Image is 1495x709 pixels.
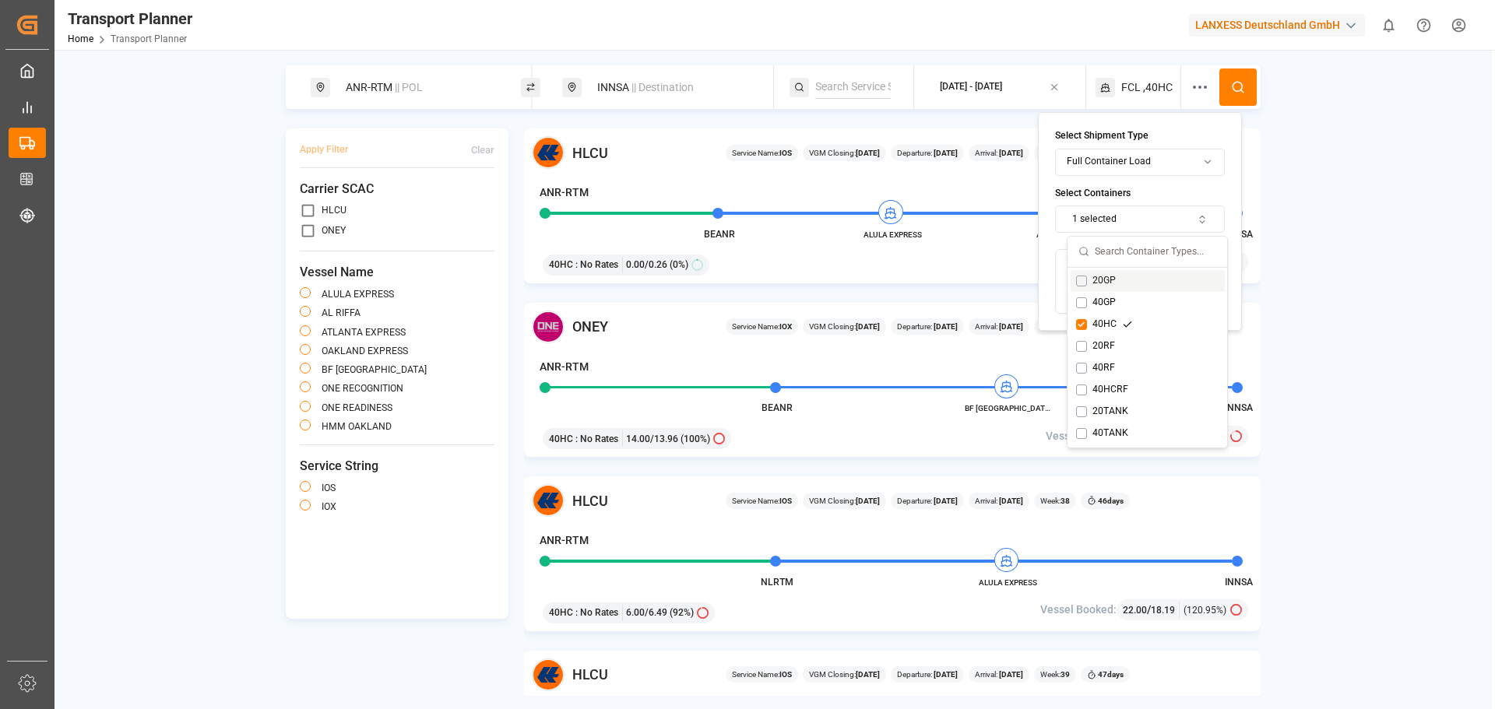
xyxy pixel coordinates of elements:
[809,147,880,159] span: VGM Closing:
[897,147,958,159] span: Departure:
[631,81,694,93] span: || Destination
[975,321,1023,332] span: Arrival:
[850,229,935,240] span: ALULA EXPRESS
[549,605,573,619] span: 40HC
[779,670,792,679] b: IOS
[1055,129,1225,143] h4: Select Shipment Type
[572,316,608,337] span: ONEY
[1095,237,1216,267] input: Search Container Types...
[932,149,958,157] b: [DATE]
[809,495,880,507] span: VGM Closing:
[732,495,792,507] span: Service Name:
[68,33,93,44] a: Home
[1076,361,1131,375] div: 40RF
[572,490,608,511] span: HLCU
[779,497,792,505] b: IOS
[897,669,958,680] span: Departure:
[897,321,958,332] span: Departure:
[588,73,756,102] div: INNSA
[965,577,1050,588] span: ALULA EXPRESS
[1123,605,1147,616] span: 22.00
[1098,670,1124,679] b: 47 days
[1076,426,1145,440] div: 40TANK
[1040,495,1070,507] span: Week:
[1023,229,1109,240] span: ALULA EXPRESS
[670,605,694,619] span: (92%)
[732,321,792,332] span: Service Name:
[997,322,1023,331] b: [DATE]
[761,577,793,588] span: NLRTM
[856,149,880,157] b: [DATE]
[732,669,792,680] span: Service Name:
[1055,205,1225,233] button: 1 selected
[575,432,618,446] span: : No Rates
[975,669,1023,680] span: Arrival:
[1225,402,1253,413] span: INNSA
[626,605,667,619] span: 6.00 / 6.49
[1061,670,1070,679] b: 39
[540,359,589,375] h4: ANR-RTM
[1076,296,1132,310] div: 40GP
[997,670,1023,679] b: [DATE]
[68,7,192,30] div: Transport Planner
[322,502,336,511] label: IOX
[681,432,710,446] span: (100%)
[575,605,618,619] span: : No Rates
[471,142,494,158] div: Clear
[1076,405,1145,419] div: 20TANK
[1040,669,1070,680] span: Week:
[572,142,608,163] span: HLCU
[997,149,1023,157] b: [DATE]
[549,258,573,272] span: 40HC
[856,497,880,505] b: [DATE]
[322,346,408,356] label: OAKLAND EXPRESS
[540,184,589,201] h4: ANR-RTM
[540,532,589,549] h4: ANR-RTM
[1046,428,1122,444] span: Vessel Booked:
[1151,605,1175,616] span: 18.19
[779,322,792,331] b: IOX
[336,73,505,102] div: ANR-RTM
[1189,14,1365,37] div: LANXESS Deutschland GmbH
[809,321,880,332] span: VGM Closing:
[1061,497,1070,505] b: 38
[532,311,565,343] img: Carrier
[897,495,958,507] span: Departure:
[300,457,494,476] span: Service String
[626,432,678,446] span: 14.00 / 13.96
[762,402,793,413] span: BEANR
[975,147,1023,159] span: Arrival:
[965,402,1050,414] span: BF [GEOGRAPHIC_DATA]
[575,258,618,272] span: : No Rates
[704,229,735,240] span: BEANR
[300,263,494,282] span: Vessel Name
[670,258,688,272] span: (0%)
[932,497,958,505] b: [DATE]
[322,226,346,235] label: ONEY
[1184,603,1226,617] span: (120.95%)
[1076,383,1145,397] div: 40HCRF
[923,72,1076,103] button: [DATE] - [DATE]
[532,136,565,169] img: Carrier
[322,422,392,431] label: HMM OAKLAND
[322,365,427,374] label: BF [GEOGRAPHIC_DATA]
[809,669,880,680] span: VGM Closing:
[322,205,346,215] label: HLCU
[322,308,361,318] label: AL RIFFA
[1406,8,1441,43] button: Help Center
[975,495,1023,507] span: Arrival:
[815,75,891,99] input: Search Service String
[395,81,423,93] span: || POL
[1076,274,1132,288] div: 20GP
[626,258,667,272] span: 0.00 / 0.26
[322,290,394,299] label: ALULA EXPRESS
[322,403,392,412] label: ONE READINESS
[1121,79,1141,96] span: FCL
[1068,268,1227,448] div: Suggestions
[1143,79,1173,96] span: ,40HC
[856,322,880,331] b: [DATE]
[572,664,608,685] span: HLCU
[300,180,494,198] span: Carrier SCAC
[1055,187,1225,201] h4: Select Containers
[997,497,1023,505] b: [DATE]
